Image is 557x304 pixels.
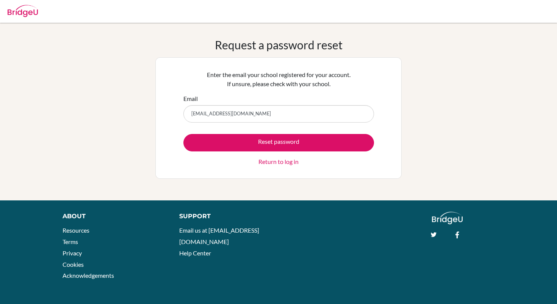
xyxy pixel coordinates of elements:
[63,212,162,221] div: About
[183,134,374,151] button: Reset password
[432,212,463,224] img: logo_white@2x-f4f0deed5e89b7ecb1c2cc34c3e3d731f90f0f143d5ea2071677605dd97b5244.png
[179,227,259,245] a: Email us at [EMAIL_ADDRESS][DOMAIN_NAME]
[183,70,374,88] p: Enter the email your school registered for your account. If unsure, please check with your school.
[183,94,198,103] label: Email
[63,261,84,268] a: Cookies
[63,249,82,257] a: Privacy
[63,238,78,245] a: Terms
[179,249,211,257] a: Help Center
[63,227,89,234] a: Resources
[8,5,38,17] img: Bridge-U
[179,212,271,221] div: Support
[63,272,114,279] a: Acknowledgements
[215,38,343,52] h1: Request a password reset
[258,157,299,166] a: Return to log in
